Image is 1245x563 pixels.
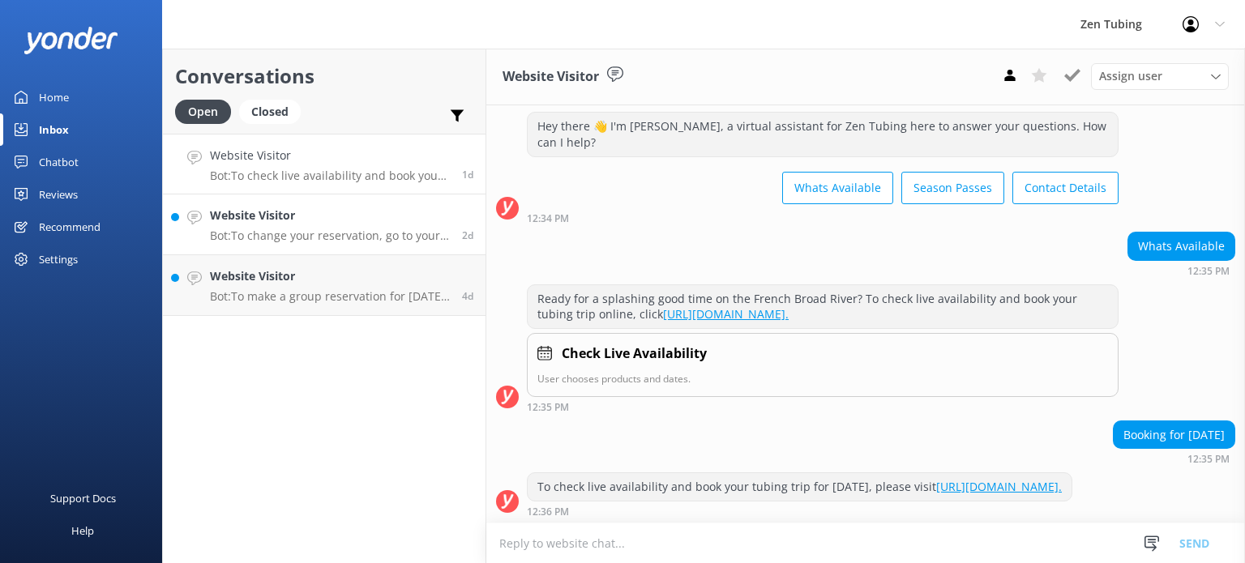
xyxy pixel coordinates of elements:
[462,168,473,181] span: 11:35am 13-Aug-2025 (UTC -05:00) America/Cancun
[901,172,1004,204] button: Season Passes
[527,401,1119,412] div: 11:35am 13-Aug-2025 (UTC -05:00) America/Cancun
[210,168,450,183] p: Bot: To check live availability and book your tubing trip for [DATE], please visit [URL][DOMAIN_N...
[1113,453,1235,464] div: 11:35am 13-Aug-2025 (UTC -05:00) America/Cancun
[163,255,486,316] a: Website VisitorBot:To make a group reservation for [DATE], please visit [URL][DOMAIN_NAME].4d
[175,61,473,92] h2: Conversations
[210,289,450,304] p: Bot: To make a group reservation for [DATE], please visit [URL][DOMAIN_NAME].
[210,228,450,243] p: Bot: To change your reservation, go to your confirmation email from FareHarbor and click the link...
[528,113,1118,156] div: Hey there 👋 I'm [PERSON_NAME], a virtual assistant for Zen Tubing here to answer your questions. ...
[537,371,1108,386] p: User chooses products and dates.
[210,267,450,285] h4: Website Visitor
[50,482,116,514] div: Support Docs
[1091,63,1229,89] div: Assign User
[528,473,1072,501] div: To check live availability and book your tubing trip for [DATE], please visit
[462,289,473,303] span: 08:30am 11-Aug-2025 (UTC -05:00) America/Cancun
[24,27,118,53] img: yonder-white-logo.png
[210,207,450,224] h4: Website Visitor
[503,66,599,87] h3: Website Visitor
[527,507,569,517] strong: 12:36 PM
[175,102,239,120] a: Open
[39,81,69,113] div: Home
[782,172,893,204] button: Whats Available
[239,102,309,120] a: Closed
[562,343,707,365] h4: Check Live Availability
[175,100,231,124] div: Open
[239,100,301,124] div: Closed
[71,514,94,547] div: Help
[39,243,78,275] div: Settings
[527,214,569,224] strong: 12:34 PM
[39,146,79,178] div: Chatbot
[1187,454,1230,464] strong: 12:35 PM
[527,212,1119,224] div: 11:34am 13-Aug-2025 (UTC -05:00) America/Cancun
[163,134,486,194] a: Website VisitorBot:To check live availability and book your tubing trip for [DATE], please visit ...
[528,285,1118,328] div: Ready for a splashing good time on the French Broad River? To check live availability and book yo...
[663,306,789,322] a: [URL][DOMAIN_NAME].
[1012,172,1119,204] button: Contact Details
[527,505,1072,517] div: 11:36am 13-Aug-2025 (UTC -05:00) America/Cancun
[39,113,69,146] div: Inbox
[210,147,450,164] h4: Website Visitor
[1187,267,1230,276] strong: 12:35 PM
[527,403,569,412] strong: 12:35 PM
[462,228,473,242] span: 10:54am 12-Aug-2025 (UTC -05:00) America/Cancun
[1127,265,1235,276] div: 11:35am 13-Aug-2025 (UTC -05:00) America/Cancun
[39,178,78,211] div: Reviews
[1114,421,1234,449] div: Booking for [DATE]
[1099,67,1162,85] span: Assign user
[39,211,101,243] div: Recommend
[1128,232,1234,260] div: Whats Available
[163,194,486,255] a: Website VisitorBot:To change your reservation, go to your confirmation email from FareHarbor and ...
[936,479,1062,494] a: [URL][DOMAIN_NAME].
